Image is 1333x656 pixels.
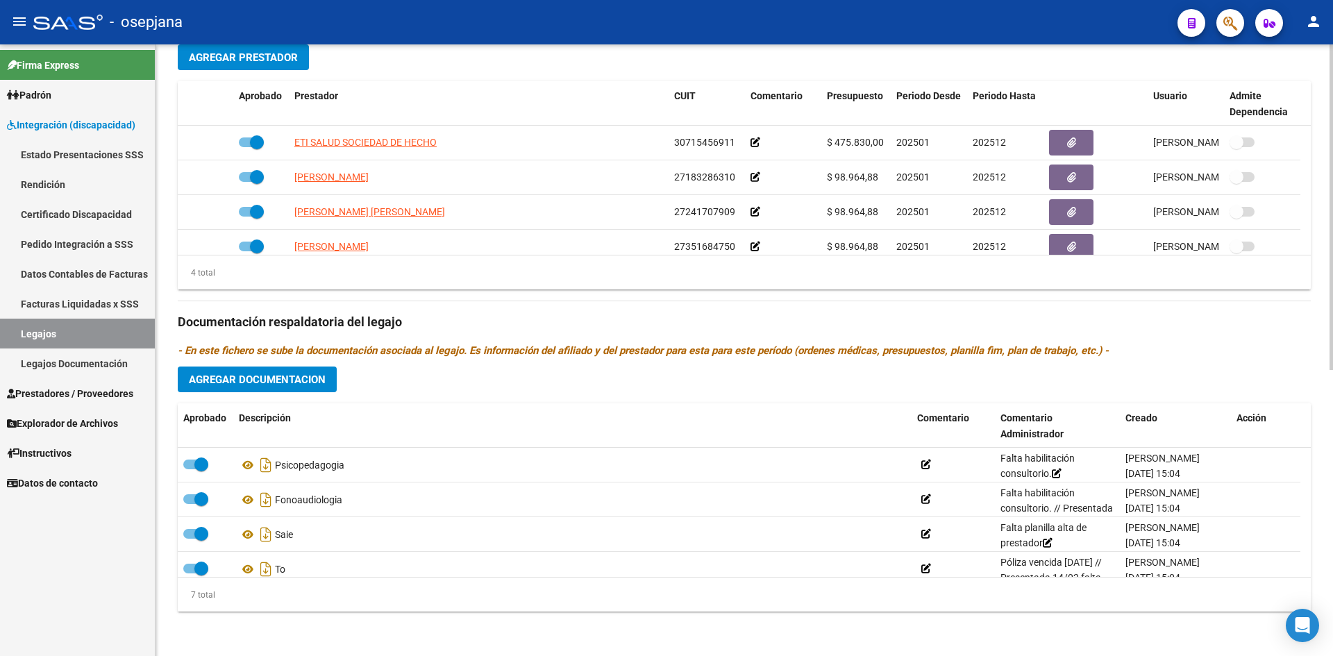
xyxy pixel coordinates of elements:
i: Descargar documento [257,489,275,511]
span: 30715456911 [674,137,735,148]
i: Descargar documento [257,454,275,476]
span: Agregar Documentacion [189,373,326,386]
span: [PERSON_NAME] [294,171,369,183]
span: [PERSON_NAME] [DATE] [1153,206,1262,217]
span: 27351684750 [674,241,735,252]
span: $ 475.830,00 [827,137,884,148]
span: [PERSON_NAME] [DATE] [1153,171,1262,183]
span: Creado [1125,412,1157,423]
span: 27241707909 [674,206,735,217]
span: Padrón [7,87,51,103]
span: - osepjana [110,7,183,37]
span: Prestador [294,90,338,101]
button: Agregar Prestador [178,44,309,70]
i: Descargar documento [257,558,275,580]
span: [DATE] 15:04 [1125,503,1180,514]
datatable-header-cell: Comentario [745,81,821,127]
datatable-header-cell: Comentario [912,403,995,449]
datatable-header-cell: Presupuesto [821,81,891,127]
datatable-header-cell: Aprobado [233,81,289,127]
span: [PERSON_NAME] [1125,557,1200,568]
datatable-header-cell: Prestador [289,81,669,127]
datatable-header-cell: Aprobado [178,403,233,449]
span: Falta planilla alta de prestador [1000,522,1087,549]
span: Comentario Administrador [1000,412,1064,439]
span: Comentario [917,412,969,423]
span: Descripción [239,412,291,423]
span: [PERSON_NAME] [DATE] [1153,137,1262,148]
datatable-header-cell: Periodo Hasta [967,81,1043,127]
span: 202501 [896,206,930,217]
datatable-header-cell: Descripción [233,403,912,449]
div: 7 total [178,587,215,603]
datatable-header-cell: Admite Dependencia [1224,81,1300,127]
span: ETI SALUD SOCIEDAD DE HECHO [294,137,437,148]
datatable-header-cell: Creado [1120,403,1231,449]
datatable-header-cell: Periodo Desde [891,81,967,127]
span: $ 98.964,88 [827,171,878,183]
div: 4 total [178,265,215,280]
span: 202512 [973,206,1006,217]
i: Descargar documento [257,523,275,546]
span: [PERSON_NAME] [1125,522,1200,533]
span: Integración (discapacidad) [7,117,135,133]
span: [DATE] 15:04 [1125,537,1180,548]
mat-icon: menu [11,13,28,30]
span: 27183286310 [674,171,735,183]
span: 202501 [896,241,930,252]
span: Falta habilitación consultorio. // Presentada 07/03 [1000,487,1113,530]
i: - En este fichero se sube la documentación asociada al legajo. Es información del afiliado y del ... [178,344,1109,357]
span: 202512 [973,171,1006,183]
span: Comentario [751,90,803,101]
span: Póliza vencida [DATE] // Presentada 14/02 falta Habilitación de consultorio. [1000,557,1102,615]
span: Acción [1236,412,1266,423]
span: 202501 [896,171,930,183]
span: Explorador de Archivos [7,416,118,431]
span: [PERSON_NAME] [DATE] [1153,241,1262,252]
span: [PERSON_NAME] [1125,487,1200,498]
h3: Documentación respaldatoria del legajo [178,312,1311,332]
span: 202501 [896,137,930,148]
span: Periodo Desde [896,90,961,101]
span: Firma Express [7,58,79,73]
div: To [239,558,906,580]
div: Fonoaudiologia [239,489,906,511]
div: Psicopedagogia [239,454,906,476]
span: Falta habilitación consultorio. [1000,453,1075,480]
span: Datos de contacto [7,476,98,491]
span: Agregar Prestador [189,51,298,64]
span: [PERSON_NAME] [294,241,369,252]
datatable-header-cell: CUIT [669,81,745,127]
span: CUIT [674,90,696,101]
span: Presupuesto [827,90,883,101]
span: [PERSON_NAME] [1125,453,1200,464]
span: Instructivos [7,446,72,461]
span: 202512 [973,241,1006,252]
span: Periodo Hasta [973,90,1036,101]
datatable-header-cell: Usuario [1148,81,1224,127]
span: Admite Dependencia [1230,90,1288,117]
span: Prestadores / Proveedores [7,386,133,401]
datatable-header-cell: Comentario Administrador [995,403,1120,449]
div: Saie [239,523,906,546]
span: 202512 [973,137,1006,148]
span: Aprobado [239,90,282,101]
mat-icon: person [1305,13,1322,30]
span: [DATE] 15:04 [1125,468,1180,479]
span: [PERSON_NAME] [PERSON_NAME] [294,206,445,217]
button: Agregar Documentacion [178,367,337,392]
span: Usuario [1153,90,1187,101]
span: $ 98.964,88 [827,241,878,252]
span: $ 98.964,88 [827,206,878,217]
span: Aprobado [183,412,226,423]
span: [DATE] 15:04 [1125,572,1180,583]
div: Open Intercom Messenger [1286,609,1319,642]
datatable-header-cell: Acción [1231,403,1300,449]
